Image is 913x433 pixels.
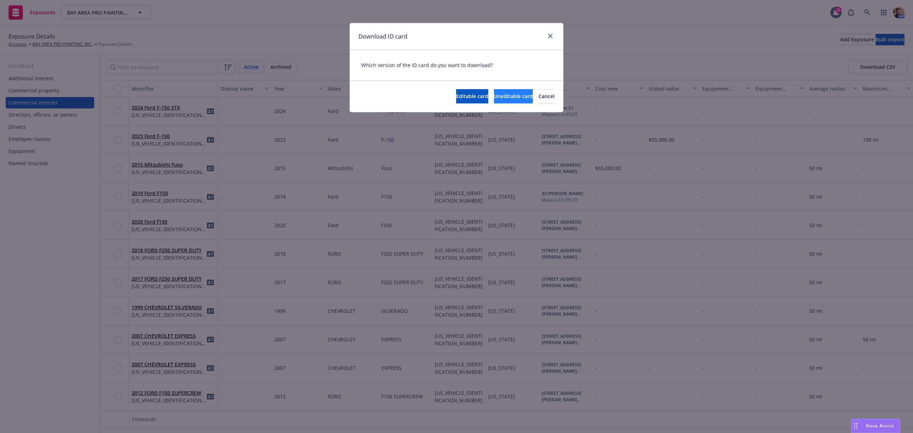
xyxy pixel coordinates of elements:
button: Nova Assist [851,419,900,433]
button: Editable card [456,89,488,103]
h1: Download ID card [358,32,407,41]
a: close [546,32,555,40]
div: Drag to move [851,419,860,433]
span: Which version of the ID card do you want to download? [361,62,493,68]
button: Uneditable card [494,89,533,103]
span: Cancel [539,93,555,100]
span: Editable card [456,93,488,100]
span: Uneditable card [494,93,533,100]
span: Nova Assist [866,423,894,429]
button: Cancel [539,89,555,103]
